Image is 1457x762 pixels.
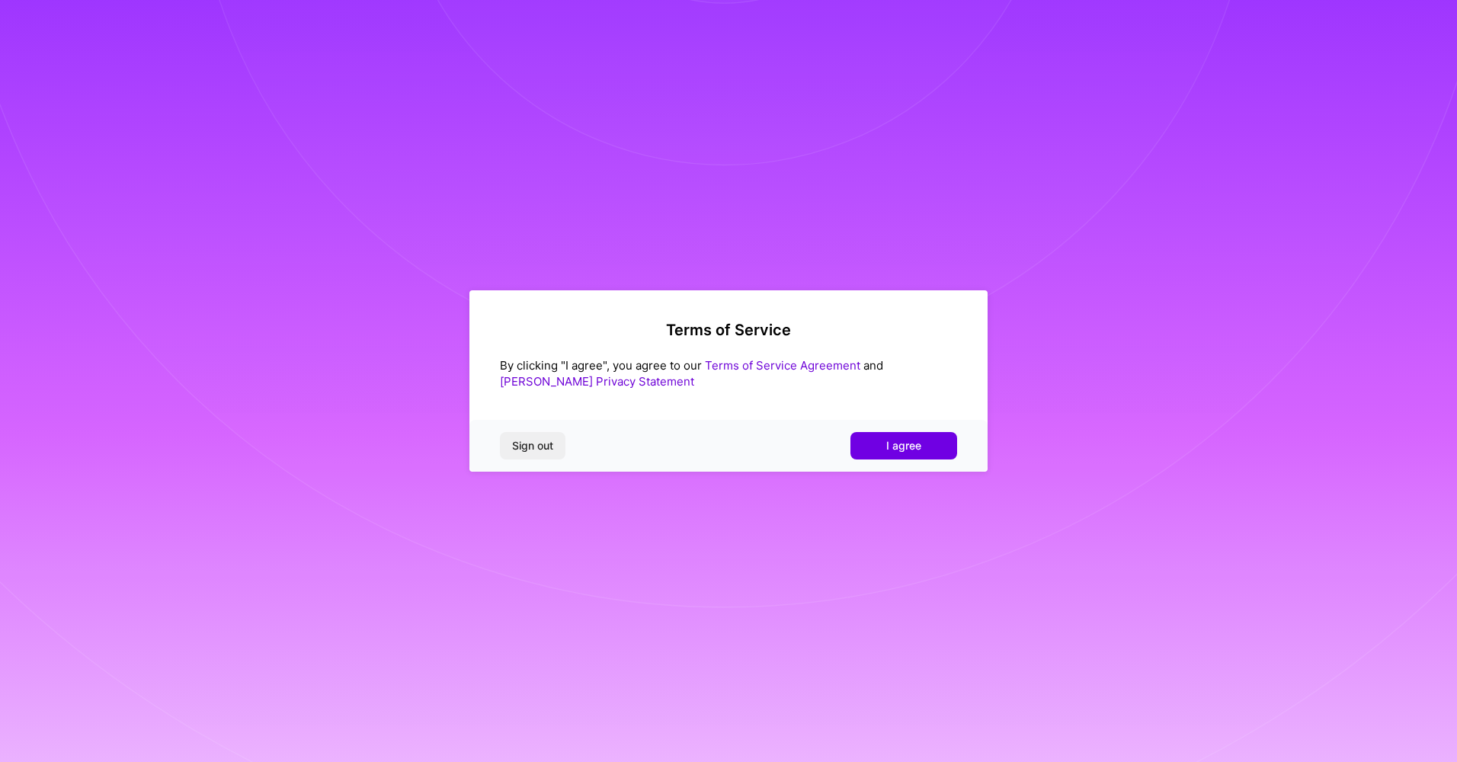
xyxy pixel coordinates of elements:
button: I agree [850,432,957,459]
button: Sign out [500,432,565,459]
h2: Terms of Service [500,321,957,339]
span: Sign out [512,438,553,453]
span: I agree [886,438,921,453]
div: By clicking "I agree", you agree to our and [500,357,957,389]
a: Terms of Service Agreement [705,358,860,373]
a: [PERSON_NAME] Privacy Statement [500,374,694,389]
